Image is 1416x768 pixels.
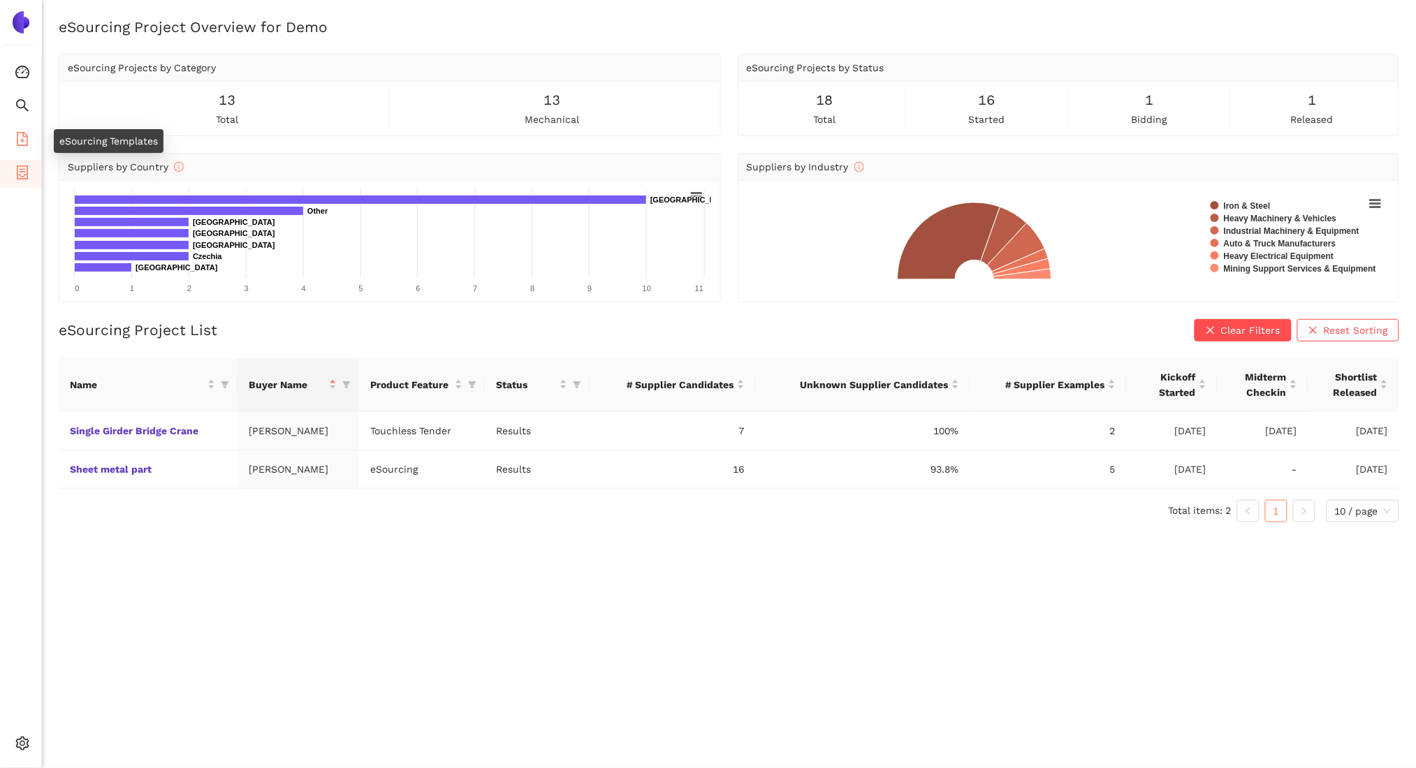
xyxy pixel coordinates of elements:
[756,412,970,450] td: 100%
[468,381,476,389] span: filter
[816,89,833,111] span: 18
[1224,264,1376,274] text: Mining Support Services & Equipment
[601,377,733,392] span: # Supplier Candidates
[530,284,534,293] text: 8
[244,284,249,293] text: 3
[1324,323,1388,338] span: Reset Sorting
[136,263,218,272] text: [GEOGRAPHIC_DATA]
[1224,226,1359,236] text: Industrial Machinery & Equipment
[969,112,1005,127] span: started
[854,162,864,172] span: info-circle
[1218,412,1308,450] td: [DATE]
[1169,500,1232,522] li: Total items: 2
[193,252,222,260] text: Czechia
[1206,325,1216,337] span: close
[59,358,238,412] th: this column's title is Name,this column is sortable
[1327,500,1399,522] div: Page Size
[813,112,835,127] span: total
[340,374,353,395] span: filter
[193,229,275,237] text: [GEOGRAPHIC_DATA]
[1265,500,1287,522] li: 1
[767,377,949,392] span: Unknown Supplier Candidates
[342,381,351,389] span: filter
[1127,450,1218,489] td: [DATE]
[359,358,485,412] th: this column's title is Product Feature,this column is sortable
[1293,500,1315,522] li: Next Page
[485,450,590,489] td: Results
[970,450,1127,489] td: 5
[1224,251,1334,261] text: Heavy Electrical Equipment
[1300,507,1308,515] span: right
[359,412,485,450] td: Touchless Tender
[238,412,359,450] td: [PERSON_NAME]
[59,17,1399,37] h2: eSourcing Project Overview for Demo
[307,207,328,215] text: Other
[1127,358,1218,412] th: this column's title is Kickoff Started,this column is sortable
[1237,500,1260,522] button: left
[358,284,363,293] text: 5
[1244,507,1253,515] span: left
[465,374,479,395] span: filter
[174,162,184,172] span: info-circle
[216,112,238,127] span: total
[15,94,29,121] span: search
[193,241,275,249] text: [GEOGRAPHIC_DATA]
[416,284,420,293] text: 6
[485,412,590,450] td: Results
[238,450,359,489] td: [PERSON_NAME]
[1320,369,1378,400] span: Shortlist Released
[1308,412,1399,450] td: [DATE]
[590,412,755,450] td: 7
[747,62,884,73] span: eSourcing Projects by Status
[219,89,235,111] span: 13
[485,358,590,412] th: this column's title is Status,this column is sortable
[570,374,584,395] span: filter
[573,381,581,389] span: filter
[15,161,29,189] span: container
[54,129,163,153] div: eSourcing Templates
[10,11,32,34] img: Logo
[650,195,733,204] text: [GEOGRAPHIC_DATA]
[1195,319,1292,341] button: closeClear Filters
[587,284,592,293] text: 9
[525,112,579,127] span: mechanical
[1237,500,1260,522] li: Previous Page
[1127,412,1218,450] td: [DATE]
[1308,450,1399,489] td: [DATE]
[218,374,232,395] span: filter
[193,218,275,226] text: [GEOGRAPHIC_DATA]
[15,732,29,760] span: setting
[756,450,970,489] td: 93.8%
[1221,323,1280,338] span: Clear Filters
[221,381,229,389] span: filter
[1224,201,1271,211] text: Iron & Steel
[1138,369,1196,400] span: Kickoff Started
[1224,239,1336,249] text: Auto & Truck Manufacturers
[590,358,755,412] th: this column's title is # Supplier Candidates,this column is sortable
[302,284,306,293] text: 4
[1218,358,1308,412] th: this column's title is Midterm Checkin,this column is sortable
[1308,358,1399,412] th: this column's title is Shortlist Released,this column is sortable
[1266,501,1287,522] a: 1
[695,284,703,293] text: 11
[1293,500,1315,522] button: right
[359,450,485,489] td: eSourcing
[496,377,557,392] span: Status
[543,89,560,111] span: 13
[15,127,29,155] span: file-add
[1291,112,1334,127] span: released
[970,412,1127,450] td: 2
[1335,501,1391,522] span: 10 / page
[68,161,184,172] span: Suppliers by Country
[130,284,134,293] text: 1
[643,284,651,293] text: 10
[1218,450,1308,489] td: -
[249,377,326,392] span: Buyer Name
[970,358,1127,412] th: this column's title is # Supplier Examples,this column is sortable
[1146,89,1154,111] span: 1
[979,89,995,111] span: 16
[15,60,29,88] span: dashboard
[473,284,477,293] text: 7
[1308,325,1318,337] span: close
[590,450,755,489] td: 16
